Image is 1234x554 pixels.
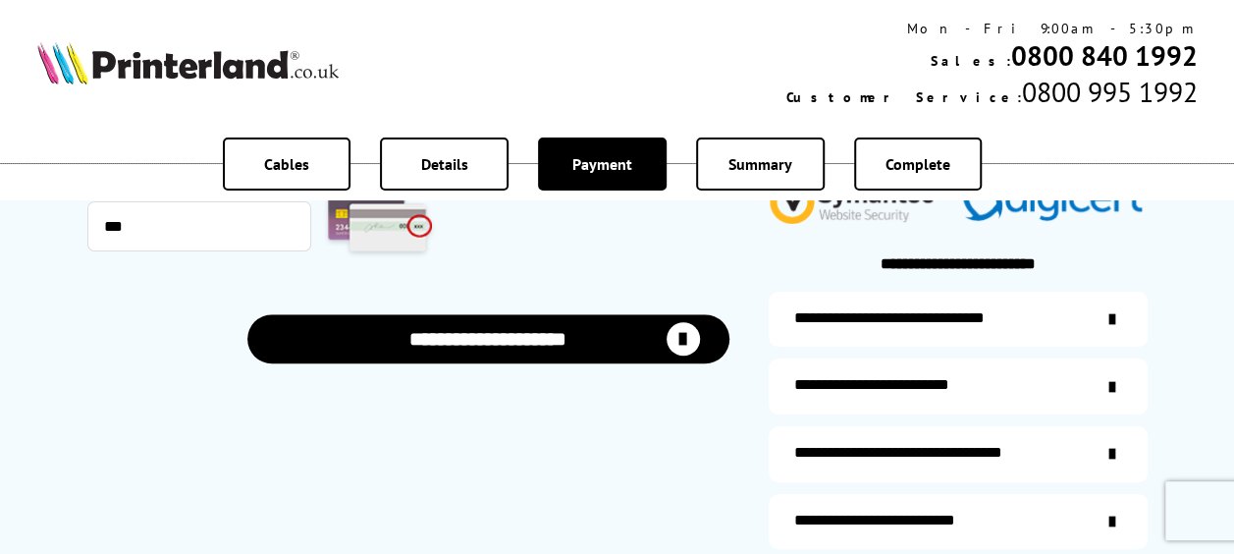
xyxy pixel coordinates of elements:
[885,154,950,174] span: Complete
[769,292,1148,348] a: additional-ink
[785,88,1021,106] span: Customer Service:
[769,359,1148,415] a: items-arrive
[264,154,309,174] span: Cables
[785,20,1197,37] div: Mon - Fri 9:00am - 5:30pm
[421,154,468,174] span: Details
[1010,37,1197,74] a: 0800 840 1992
[572,154,632,174] span: Payment
[37,41,339,83] img: Printerland Logo
[1021,74,1197,110] span: 0800 995 1992
[769,494,1148,550] a: secure-website
[769,426,1148,482] a: additional-cables
[930,52,1010,70] span: Sales:
[728,154,792,174] span: Summary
